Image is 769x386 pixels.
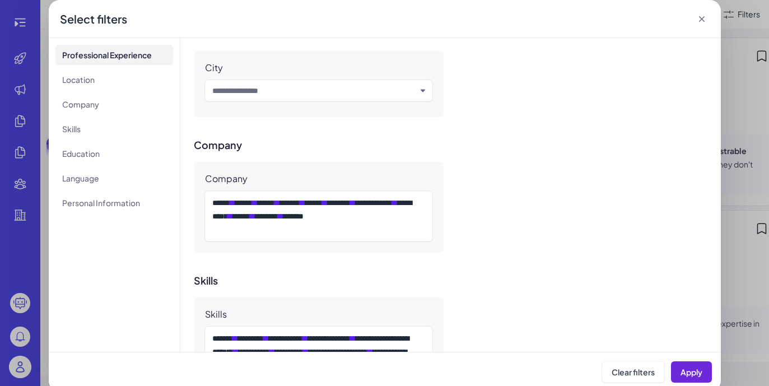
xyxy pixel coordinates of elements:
[602,361,664,383] button: Clear filters
[194,139,707,151] h3: Company
[55,69,173,90] li: Location
[205,173,248,184] div: Company
[612,367,655,377] span: Clear filters
[681,367,702,377] span: Apply
[60,11,127,27] div: Select filters
[194,275,707,286] h3: Skills
[55,143,173,164] li: Education
[55,119,173,139] li: Skills
[205,309,227,320] div: Skills
[55,94,173,114] li: Company
[55,45,173,65] li: Professional Experience
[671,361,712,383] button: Apply
[55,168,173,188] li: Language
[205,62,223,73] div: City
[55,193,173,213] li: Personal Information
